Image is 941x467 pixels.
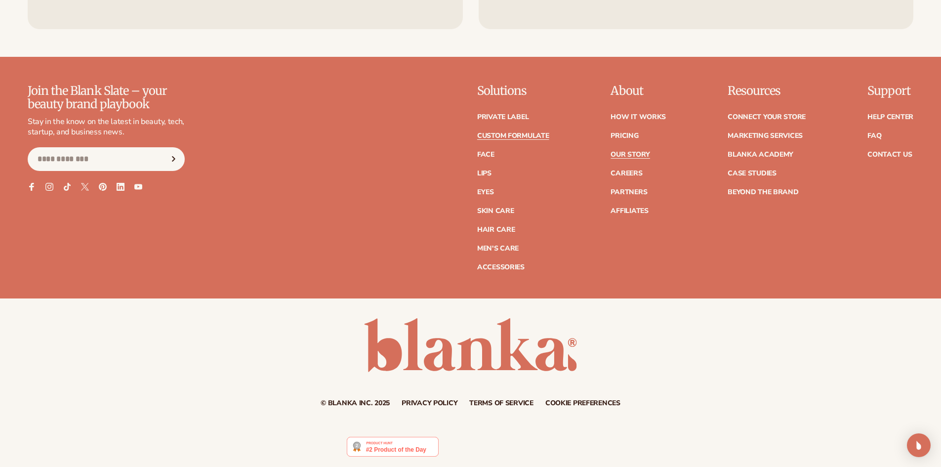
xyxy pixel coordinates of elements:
[611,208,648,214] a: Affiliates
[28,85,185,111] p: Join the Blank Slate – your beauty brand playbook
[867,85,913,97] p: Support
[611,114,666,121] a: How It Works
[867,151,912,158] a: Contact Us
[728,151,793,158] a: Blanka Academy
[611,151,650,158] a: Our Story
[611,85,666,97] p: About
[907,433,931,457] div: Open Intercom Messenger
[611,170,642,177] a: Careers
[728,114,806,121] a: Connect your store
[867,114,913,121] a: Help Center
[477,114,529,121] a: Private label
[477,189,494,196] a: Eyes
[477,208,514,214] a: Skin Care
[477,85,549,97] p: Solutions
[728,132,803,139] a: Marketing services
[611,189,647,196] a: Partners
[477,226,515,233] a: Hair Care
[28,117,185,137] p: Stay in the know on the latest in beauty, tech, startup, and business news.
[545,400,620,407] a: Cookie preferences
[402,400,457,407] a: Privacy policy
[728,170,777,177] a: Case Studies
[477,245,519,252] a: Men's Care
[728,189,799,196] a: Beyond the brand
[321,398,390,408] small: © Blanka Inc. 2025
[477,132,549,139] a: Custom formulate
[469,400,533,407] a: Terms of service
[163,147,184,171] button: Subscribe
[477,264,525,271] a: Accessories
[446,436,594,462] iframe: Customer reviews powered by Trustpilot
[347,437,438,457] img: Blanka - Start a beauty or cosmetic line in under 5 minutes | Product Hunt
[728,85,806,97] p: Resources
[611,132,638,139] a: Pricing
[477,151,494,158] a: Face
[867,132,881,139] a: FAQ
[477,170,491,177] a: Lips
